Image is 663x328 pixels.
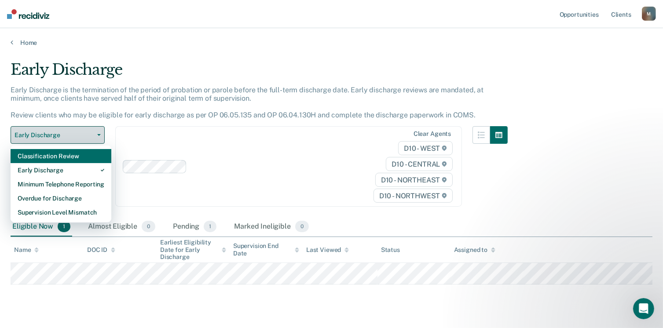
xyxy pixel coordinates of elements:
[295,221,309,232] span: 0
[398,141,453,155] span: D10 - WEST
[414,130,451,138] div: Clear agents
[11,39,652,47] a: Home
[386,157,453,171] span: D10 - CENTRAL
[142,221,155,232] span: 0
[454,246,495,254] div: Assigned to
[306,246,349,254] div: Last Viewed
[374,189,453,203] span: D10 - NORTHWEST
[7,9,49,19] img: Recidiviz
[18,205,104,219] div: Supervision Level Mismatch
[375,173,453,187] span: D10 - NORTHEAST
[642,7,656,21] button: M
[381,246,400,254] div: Status
[15,131,94,139] span: Early Discharge
[11,126,105,144] button: Early Discharge
[160,239,226,261] div: Earliest Eligibility Date for Early Discharge
[204,221,216,232] span: 1
[11,86,484,120] p: Early Discharge is the termination of the period of probation or parole before the full-term disc...
[14,246,39,254] div: Name
[633,298,654,319] iframe: Intercom live chat
[18,191,104,205] div: Overdue for Discharge
[58,221,70,232] span: 1
[11,217,72,237] div: Eligible Now1
[232,217,311,237] div: Marked Ineligible0
[86,217,157,237] div: Almost Eligible0
[87,246,115,254] div: DOC ID
[18,149,104,163] div: Classification Review
[11,61,508,86] div: Early Discharge
[18,177,104,191] div: Minimum Telephone Reporting
[233,242,299,257] div: Supervision End Date
[18,163,104,177] div: Early Discharge
[171,217,218,237] div: Pending1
